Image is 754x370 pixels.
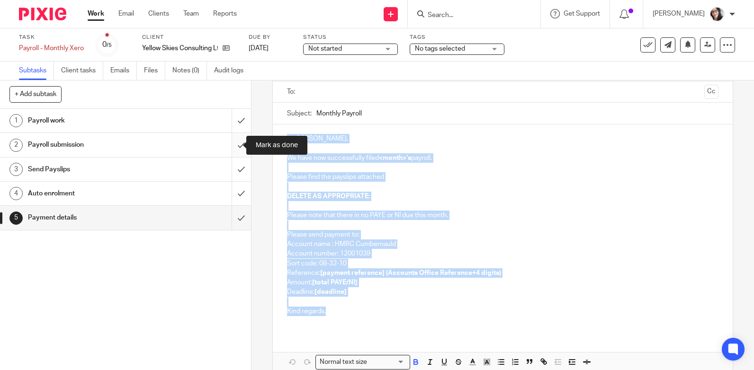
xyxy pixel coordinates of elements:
h1: Payment details [28,211,157,225]
span: Normal text size [318,357,369,367]
a: Subtasks [19,62,54,80]
button: Cc [704,85,718,99]
p: Reference: [287,268,718,278]
div: 5 [9,211,23,225]
a: Work [88,9,104,18]
strong: DELETE AS APPROPRIATE: [287,193,370,200]
a: Email [118,9,134,18]
div: 1 [9,114,23,127]
div: 2 [9,139,23,152]
a: Reports [213,9,237,18]
p: [PERSON_NAME] [653,9,705,18]
p: We have now successfully filed payroll. [287,153,718,163]
a: Clients [148,9,169,18]
input: Search [427,11,512,20]
div: 4 [9,187,23,200]
label: To: [287,87,297,97]
span: [DATE] [249,45,269,52]
input: Search for option [370,357,404,367]
p: Account number: 12001039 [287,249,718,258]
label: Task [19,34,84,41]
strong: <month>'s [379,155,411,161]
label: Tags [410,34,504,41]
p: Sort code: 08-32-10 [287,259,718,268]
strong: [deadline] [314,289,347,295]
a: Team [183,9,199,18]
a: Audit logs [214,62,251,80]
label: Client [142,34,237,41]
p: Please note that there in no PAYE or NI due this month. [287,211,718,220]
img: me%20(1).jpg [709,7,725,22]
p: Please send payment to: [287,230,718,239]
button: + Add subtask [9,86,62,102]
div: 0 [102,39,112,50]
a: Files [144,62,165,80]
h1: Send Payslips [28,162,157,176]
p: Amount: [287,278,718,287]
p: Account name : HMRC Cumbernauld [287,239,718,249]
label: Subject: [287,109,312,118]
strong: [total PAYE/NI] [312,279,358,286]
h1: Payroll work [28,114,157,128]
a: Emails [110,62,137,80]
div: Search for option [315,355,410,370]
p: Kind regards, [287,307,718,316]
a: Client tasks [61,62,103,80]
label: Status [303,34,398,41]
img: Pixie [19,8,66,20]
span: Not started [308,45,342,52]
p: Deadline: [287,287,718,297]
label: Due by [249,34,291,41]
p: Hi [PERSON_NAME], [287,134,718,143]
h1: Payroll submission [28,138,157,152]
p: Please find the payslips attached [287,172,718,182]
small: /5 [107,43,112,48]
span: No tags selected [415,45,465,52]
div: 3 [9,163,23,176]
div: Payroll - Monthly Xero [19,44,84,53]
a: Notes (0) [172,62,207,80]
strong: [payment reference] (Accounts Office Reference+4 digits) [320,270,501,276]
p: Yellow Skies Consulting Ltd [142,44,218,53]
h1: Auto enrolment [28,186,157,201]
span: Get Support [564,10,600,17]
